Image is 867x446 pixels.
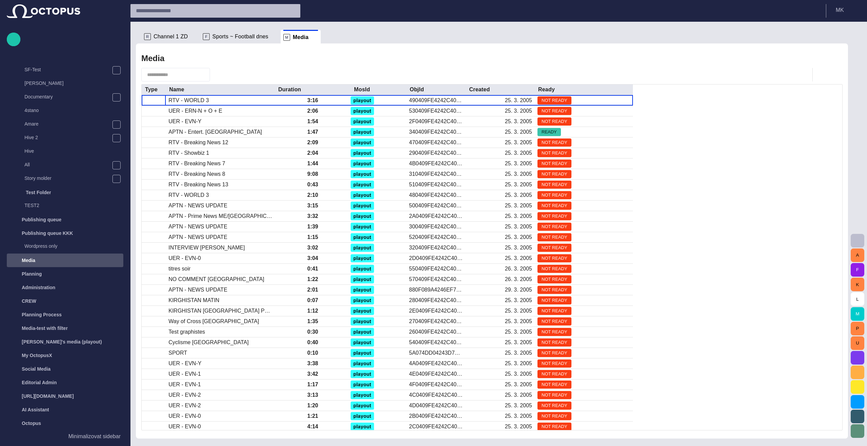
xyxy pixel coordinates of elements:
[22,325,68,332] p: Media-test with filter
[169,328,205,336] div: Test graphistes
[505,181,532,188] div: 25. 3. 2005
[353,414,371,419] span: playout
[24,148,123,154] p: Hive
[505,328,532,336] div: 25. 3. 2005
[505,170,532,178] div: 25. 3. 2005
[307,118,318,125] div: 1:54
[307,107,318,115] div: 2:06
[409,349,463,357] div: 5A074DD04243D755L5I
[24,243,123,249] p: Wordpress only
[537,150,571,156] span: NOT READY
[353,182,371,187] span: playout
[353,287,371,292] span: playout
[307,391,318,399] div: 3:13
[537,97,571,104] span: NOT READY
[505,402,532,409] div: 25. 3. 2005
[505,307,532,315] div: 25. 3. 2005
[836,6,844,14] p: M K
[537,244,571,251] span: NOT READY
[24,175,112,182] p: Story molder
[409,223,463,230] div: 300409FE4242C404L1I
[24,107,123,114] p: 4stano
[409,391,463,399] div: 4C0409FE4242C404L1I
[169,276,264,283] div: NO COMMENT LIBAN
[144,33,151,40] p: R
[22,393,74,399] p: [URL][DOMAIN_NAME]
[409,318,463,325] div: 270409FE4242C404L1I
[505,297,532,304] div: 25. 3. 2005
[537,129,561,135] span: READY
[505,360,532,367] div: 25. 3. 2005
[505,381,532,388] div: 25. 3. 2005
[169,370,201,378] div: UER - EVN-1
[505,97,532,104] div: 25. 3. 2005
[169,160,225,167] div: RTV - Breaking News 7
[7,4,80,18] img: Octopus News Room
[505,423,532,430] div: 25. 3. 2005
[354,86,370,93] div: MosId
[11,172,123,186] div: Story molder
[353,119,371,124] span: playout
[169,97,209,104] div: RTV - WORLD 3
[169,381,201,388] div: UER - EVN-1
[537,402,571,409] span: NOT READY
[537,297,571,304] span: NOT READY
[24,93,112,100] p: Documentary
[505,276,532,283] div: 26. 3. 2005
[169,255,201,262] div: UER - EVN-0
[353,172,371,176] span: playout
[24,161,112,168] p: All
[353,403,371,408] span: playout
[409,339,463,346] div: 540409FE4242C404L1I
[353,309,371,313] span: playout
[283,34,290,41] p: M
[409,286,463,294] div: 880F089A4246EF7AL1I
[169,191,209,199] div: RTV - WORLD 3
[7,335,123,349] div: [PERSON_NAME]'s media (playout)
[11,118,123,131] div: Amare
[307,412,318,420] div: 1:21
[307,328,318,336] div: 0:30
[7,403,123,416] div: AI Assistant
[307,286,318,294] div: 2:01
[7,294,123,308] div: CREW
[307,381,318,388] div: 1:17
[410,86,424,93] div: ObjId
[409,97,463,104] div: 490409FE4242C404L1I
[353,214,371,219] span: playout
[353,245,371,250] span: playout
[7,389,123,403] div: [URL][DOMAIN_NAME]
[307,160,318,167] div: 1:44
[169,234,227,241] div: APTN - NEWS UPDATE
[537,213,571,220] span: NOT READY
[537,265,571,272] span: NOT READY
[537,360,571,367] span: NOT READY
[169,339,249,346] div: Cyclisme Italie
[537,181,571,188] span: NOT READY
[409,265,463,273] div: 550409FE4242C404L1I
[409,107,463,115] div: 530409FE4242C404L1I
[307,202,318,209] div: 3:15
[203,33,210,40] p: F
[353,351,371,355] span: playout
[409,118,463,125] div: 2F0409FE4242C404L1I
[154,33,188,40] span: Channel 1 ZD
[169,318,259,325] div: Way of Cross Jerusalem
[851,307,864,321] button: M
[353,382,371,387] span: playout
[24,134,112,141] p: Hive 2
[22,271,42,277] p: Planning
[537,392,571,398] span: NOT READY
[11,199,123,213] div: TEST2
[307,370,318,378] div: 3:42
[409,191,463,199] div: 480409FE4242C404L1I
[22,406,49,413] p: AI Assistant
[11,159,123,172] div: All
[505,265,532,273] div: 26. 3. 2005
[537,276,571,283] span: NOT READY
[505,212,532,220] div: 25. 3. 2005
[307,149,318,157] div: 2:04
[22,420,41,427] p: Octopus
[169,149,209,157] div: RTV - Showbiz 1
[353,266,371,271] span: playout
